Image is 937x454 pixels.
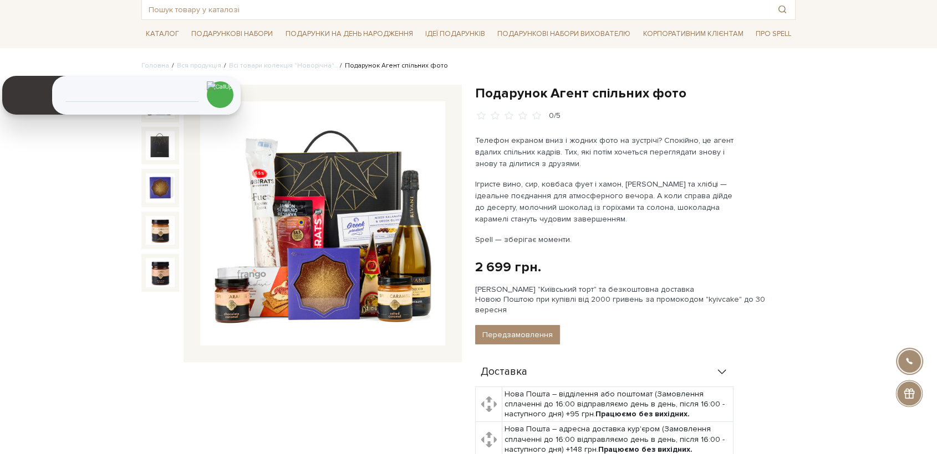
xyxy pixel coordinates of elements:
p: Spell — зберігає моменти. [475,234,735,245]
button: Передзамовлення [475,325,560,344]
p: Телефон екраном вниз і жодних фото на зустрічі? Спокійно, це агент вдалих спільних кадрів. Тих, я... [475,135,735,169]
a: Про Spell [751,25,796,43]
a: Подарункові набори [187,25,277,43]
a: Подарункові набори вихователю [493,24,635,43]
h1: Подарунок Агент спільних фото [475,85,796,102]
td: Нова Пошта – відділення або поштомат (Замовлення сплаченні до 16:00 відправляємо день в день, піс... [502,386,734,422]
img: Подарунок Агент спільних фото [146,258,175,287]
a: Каталог [141,25,184,43]
p: Ігристе вино, сир, ковбаса фует і хамон, [PERSON_NAME] та хлібці — ідеальне поєднання для атмосфе... [475,178,735,225]
div: [PERSON_NAME] "Київський торт" та безкоштовна доставка Новою Поштою при купівлі від 2000 гривень ... [475,285,796,315]
img: Подарунок Агент спільних фото [146,173,175,202]
a: Вся продукція [177,61,221,70]
a: Корпоративним клієнтам [639,24,748,43]
li: Подарунок Агент спільних фото [337,61,448,71]
img: Подарунок Агент спільних фото [146,131,175,160]
div: 2 699 грн. [475,259,541,276]
a: Всі товари колекція "Новорічна".. [229,61,337,70]
img: Подарунок Агент спільних фото [200,101,445,346]
a: Подарунки на День народження [281,25,417,43]
img: Подарунок Агент спільних фото [146,216,175,245]
span: Доставка [481,367,527,377]
b: Працюємо без вихідних. [595,409,690,419]
b: Працюємо без вихідних. [598,445,692,454]
div: 0/5 [549,111,561,121]
a: Головна [141,61,169,70]
a: Ідеї подарунків [421,25,490,43]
